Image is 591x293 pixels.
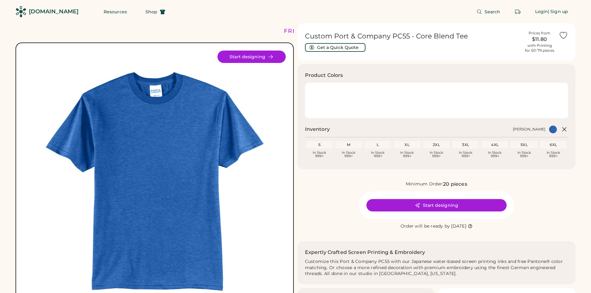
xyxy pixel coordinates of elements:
[395,142,419,147] div: XL
[411,89,420,98] img: Cardinal Swatch Image
[284,27,337,35] div: FREE SHIPPING
[146,10,157,14] span: Shop
[396,103,406,112] div: Oatmeal Heather
[453,103,463,112] img: Red Swatch Image
[496,89,505,98] img: Gold Swatch Image
[401,223,450,229] div: Order will be ready by
[325,89,335,98] img: Ash Swatch Image
[396,103,406,112] img: Oatmeal Heather Swatch Image
[469,6,508,18] button: Search
[305,72,343,79] h3: Product Colors
[453,89,463,98] div: Dark Green
[424,151,449,158] div: In Stock 999+
[539,89,548,98] img: Heather Royal Swatch Image
[311,89,320,98] div: Aquatic Blue
[395,151,419,158] div: In Stock 999+
[425,103,434,112] div: Pale Pink
[512,151,536,158] div: In Stock 999+
[340,103,349,112] img: Light Blue Swatch Image
[217,51,286,63] button: Start designing
[553,103,562,112] img: Yellow Swatch Image
[482,103,491,112] div: Safety Green
[553,103,562,112] div: Yellow
[305,43,365,52] button: Get a Quick Quote
[443,180,467,188] div: 20 pieces
[553,89,562,98] img: Jade Green Swatch Image
[512,6,524,18] button: Retrieve an order
[482,103,491,112] img: Safety Green Swatch Image
[366,142,390,147] div: L
[454,151,478,158] div: In Stock 999+
[325,89,335,98] div: Ash
[340,89,349,98] img: Athletic Heather Swatch Image
[406,181,443,187] div: Minimum Order:
[510,89,519,98] div: Graphite Heather
[307,151,332,158] div: In Stock 999+
[337,142,361,147] div: M
[29,8,78,16] div: [DOMAIN_NAME]
[366,199,507,211] button: Start designing
[305,249,425,256] h2: Expertly Crafted Screen Printing & Embroidery
[468,103,477,112] div: Royal
[454,142,478,147] div: 3XL
[539,103,548,112] img: White Swatch Image
[496,89,505,98] div: Gold
[525,43,554,53] div: with Printing for 50-79 pieces
[483,151,507,158] div: In Stock 999+
[548,9,568,15] div: | Sign up
[425,103,434,112] img: Pale Pink Swatch Image
[354,89,363,98] img: Athletic Maroon Swatch Image
[529,31,550,36] div: Prices from
[396,89,406,98] div: Candy Pink
[368,89,377,98] div: Black Heather
[325,103,335,112] div: Kelly
[396,89,406,98] img: Candy Pink Swatch Image
[524,89,534,98] img: Heather Navy Swatch Image
[305,126,330,133] h2: Inventory
[16,6,26,17] img: Rendered Logo - Screens
[468,103,477,112] img: Royal Swatch Image
[354,89,363,98] div: Athletic Maroon
[439,103,448,112] div: Purple
[354,103,363,112] div: Lime
[325,103,335,112] img: Kelly Swatch Image
[524,89,534,98] div: Heather Navy
[368,103,377,112] img: Medium Grey Swatch Image
[305,32,521,41] h1: Custom Port & Company PC55 - Core Blend Tee
[366,151,390,158] div: In Stock 999+
[513,127,545,132] div: [PERSON_NAME]
[483,142,507,147] div: 4XL
[337,151,361,158] div: In Stock 999+
[368,89,377,98] img: Black Heather Swatch Image
[485,10,500,14] span: Search
[138,6,173,18] button: Shop
[425,89,434,98] div: Carolina Blue
[382,89,392,98] img: Brown Swatch Image
[510,89,519,98] img: Graphite Heather Swatch Image
[512,142,536,147] div: 5XL
[468,89,477,98] div: Dark Heather Grey
[439,103,448,112] img: Purple Swatch Image
[382,103,392,112] img: Navy Swatch Image
[439,89,448,98] div: Charcoal
[340,103,349,112] div: Light Blue
[496,103,505,112] img: Safety Orange Swatch Image
[311,103,320,112] div: Jet Black
[541,142,566,147] div: 6XL
[411,103,420,112] img: Orange Swatch Image
[539,89,548,98] div: Heather Royal
[510,103,519,112] img: Sangria Swatch Image
[468,89,477,98] img: Dark Heather Grey Swatch Image
[453,89,463,98] img: Dark Green Swatch Image
[424,142,449,147] div: 2XL
[382,103,392,112] div: Navy
[96,6,134,18] button: Resources
[541,151,566,158] div: In Stock 999+
[524,103,534,112] img: Sapphire Swatch Image
[453,103,463,112] div: Red
[425,89,434,98] img: Carolina Blue Swatch Image
[535,9,548,15] div: Login
[311,103,320,112] img: Jet Black Swatch Image
[411,89,420,98] div: Cardinal
[311,89,320,98] img: Aquatic Blue Swatch Image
